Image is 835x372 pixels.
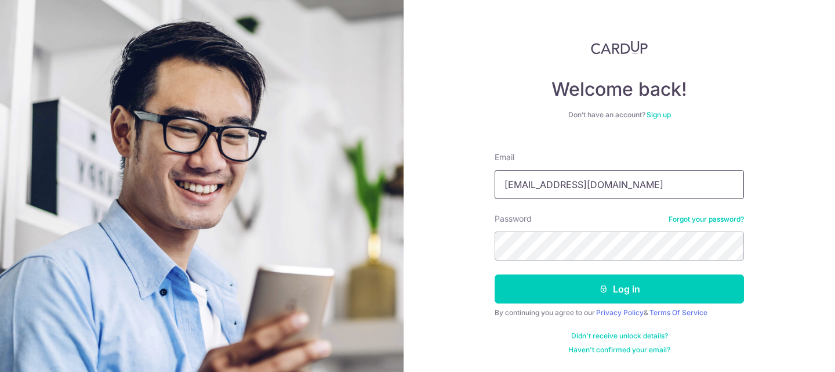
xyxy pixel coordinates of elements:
[649,308,707,317] a: Terms Of Service
[495,151,514,163] label: Email
[495,275,744,304] button: Log in
[669,215,744,224] a: Forgot your password?
[568,345,670,355] a: Haven't confirmed your email?
[495,170,744,199] input: Enter your Email
[495,110,744,120] div: Don’t have an account?
[596,308,644,317] a: Privacy Policy
[647,110,671,119] a: Sign up
[495,213,532,225] label: Password
[571,331,668,341] a: Didn't receive unlock details?
[495,78,744,101] h4: Welcome back!
[591,41,648,55] img: CardUp Logo
[495,308,744,317] div: By continuing you agree to our &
